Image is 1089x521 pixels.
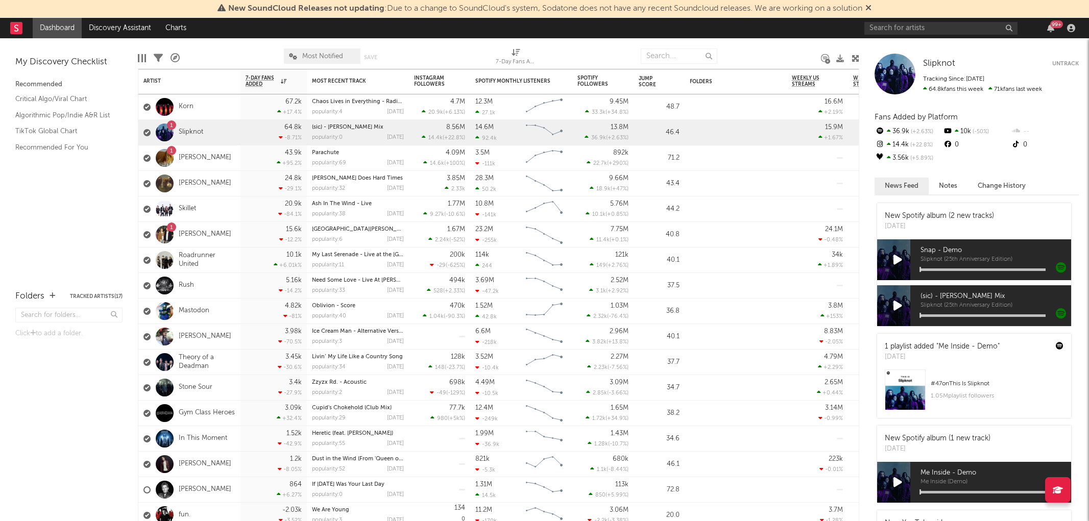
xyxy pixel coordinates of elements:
[585,134,628,141] div: ( )
[312,125,404,130] div: (sic) - Ulrich Wild Mix
[923,59,955,69] a: Slipknot
[1052,59,1079,69] button: Untrack
[446,124,465,131] div: 8.56M
[496,43,537,73] div: 7-Day Fans Added (7-Day Fans Added)
[942,138,1010,152] div: 0
[971,129,989,135] span: -50 %
[587,313,628,319] div: ( )
[824,354,843,360] div: 4.79M
[475,288,499,294] div: -47.2k
[451,186,465,192] span: 2.33k
[284,124,302,131] div: 64.8k
[179,179,231,188] a: [PERSON_NAME]
[475,150,490,156] div: 3.5M
[615,252,628,258] div: 121k
[885,211,994,221] div: New Spotify album (2 new tracks)
[609,314,627,319] span: -76.4 %
[279,185,302,192] div: -29.1 %
[475,78,552,84] div: Spotify Monthly Listeners
[312,135,343,140] div: popularity: 0
[1050,20,1063,28] div: 99 +
[312,227,414,232] a: [GEOGRAPHIC_DATA][PERSON_NAME]
[289,379,302,386] div: 3.4k
[521,171,567,196] svg: Chart title
[521,273,567,299] svg: Chart title
[577,75,613,87] div: Spotify Followers
[285,98,302,105] div: 67.2k
[387,211,404,217] div: [DATE]
[825,226,843,233] div: 24.1M
[435,365,445,370] span: 148
[639,178,680,190] div: 43.4
[312,303,404,309] div: Oblivion - Score
[608,263,627,268] span: +2.76 %
[475,160,495,167] div: -111k
[590,185,628,192] div: ( )
[312,99,404,105] div: Chaos Lives in Everything - Radio Edit
[923,86,983,92] span: 64.8k fans this week
[15,308,123,322] input: Search for folders...
[285,354,302,360] div: 3.45k
[596,288,606,294] span: 3.1k
[430,212,444,217] span: 9.27k
[1047,24,1054,32] button: 99+
[445,110,464,115] span: +6.13 %
[312,227,404,232] div: San Quentin
[885,341,1000,352] div: 1 playlist added
[639,331,680,343] div: 40.1
[641,48,717,64] input: Search...
[825,98,843,105] div: 16.6M
[592,110,606,115] span: 33.3k
[451,354,465,360] div: 128k
[179,154,231,162] a: [PERSON_NAME]
[277,109,302,115] div: +17.4 %
[521,120,567,145] svg: Chart title
[586,211,628,217] div: ( )
[429,314,444,319] span: 1.04k
[610,98,628,105] div: 9.45M
[279,236,302,243] div: -12.2 %
[877,369,1071,418] a: #47onThis Is Slipknot1.05Mplaylist followers
[921,303,1071,309] span: Slipknot (25th Anniversary Edition)
[590,236,628,243] div: ( )
[608,135,627,141] span: +2.63 %
[447,175,465,182] div: 3.85M
[611,124,628,131] div: 13.8M
[475,124,494,131] div: 14.6M
[885,221,994,232] div: [DATE]
[609,365,627,370] span: -7.56 %
[228,5,384,13] span: New SoundCloud Releases not updating
[819,338,843,345] div: -2.05 %
[639,356,680,368] div: 37.7
[437,263,446,268] span: -29
[875,152,942,165] div: 3.56k
[312,278,689,283] a: Need Some Love - Live At [PERSON_NAME][GEOGRAPHIC_DATA], [GEOGRAPHIC_DATA], [GEOGRAPHIC_DATA], [G...
[593,314,607,319] span: 2.32k
[885,352,1000,362] div: [DATE]
[611,237,627,243] span: +0.1 %
[828,303,843,309] div: 3.8M
[364,55,377,60] button: Save
[611,354,628,360] div: 2.27M
[15,79,123,91] div: Recommended
[475,364,499,371] div: -10.4k
[179,205,196,213] a: Skillet
[690,79,766,85] div: Folders
[427,287,465,294] div: ( )
[931,378,1063,390] div: # 47 on This Is Slipknot
[447,263,464,268] span: -625 %
[312,354,403,360] a: Livin’ My Life Like a Country Song
[179,103,193,111] a: Korn
[312,160,346,166] div: popularity: 69
[179,434,227,443] a: In This Moment
[450,252,465,258] div: 200k
[608,339,627,345] span: +13.8 %
[639,305,680,317] div: 36.8
[278,338,302,345] div: -70.5 %
[446,161,464,166] span: +100 %
[312,237,343,242] div: popularity: 6
[591,135,606,141] span: 36.9k
[521,247,567,273] svg: Chart title
[921,257,1071,263] span: Slipknot (25th Anniversary Edition)
[302,53,343,60] span: Most Notified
